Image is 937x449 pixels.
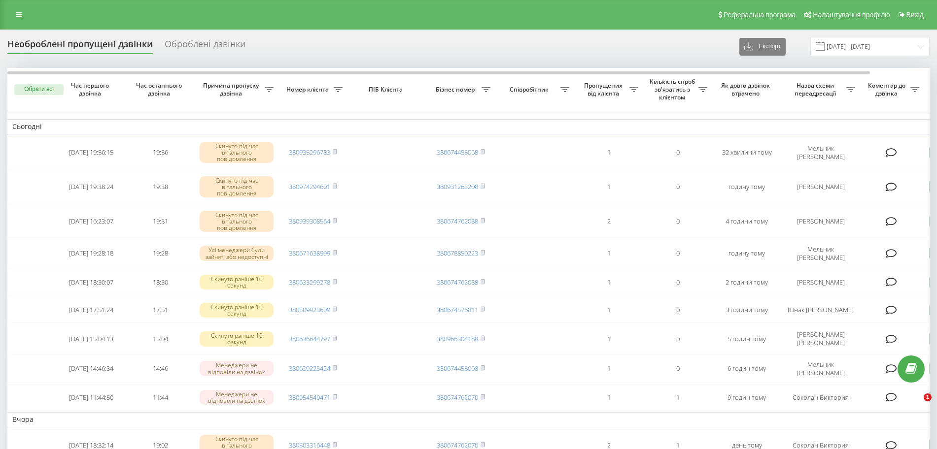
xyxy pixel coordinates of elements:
a: 380509923609 [289,305,330,314]
td: 1 [574,297,643,323]
td: 17:51 [126,297,195,323]
td: 1 [574,171,643,203]
td: 0 [643,205,712,238]
div: Скинуто раніше 10 секунд [200,275,274,289]
td: 2 години тому [712,269,781,295]
a: 380674576811 [437,305,478,314]
td: [DATE] 19:56:15 [57,136,126,169]
td: 3 години тому [712,297,781,323]
a: 380674455068 [437,364,478,373]
td: 32 хвилини тому [712,136,781,169]
td: 1 [574,325,643,353]
td: Юнак [PERSON_NAME] [781,297,860,323]
span: Причина пропуску дзвінка [200,82,265,97]
a: 380671638999 [289,249,330,257]
div: Скинуто раніше 10 секунд [200,331,274,346]
td: 14:46 [126,354,195,382]
td: 19:28 [126,240,195,267]
iframe: Intercom live chat [903,393,927,417]
td: годину тому [712,171,781,203]
div: Скинуто раніше 10 секунд [200,303,274,318]
span: 1 [924,393,932,401]
td: [DATE] 16:23:07 [57,205,126,238]
td: 18:30 [126,269,195,295]
td: 19:31 [126,205,195,238]
td: Соколан Виктория [781,385,860,411]
td: 1 [574,240,643,267]
td: 1 [574,385,643,411]
td: 1 [574,136,643,169]
div: Менеджери не відповіли на дзвінок [200,361,274,376]
td: 0 [643,240,712,267]
a: 380935296783 [289,148,330,157]
span: Як довго дзвінок втрачено [720,82,773,97]
div: Усі менеджери були зайняті або недоступні [200,246,274,260]
td: [PERSON_NAME] [781,171,860,203]
td: 6 годин тому [712,354,781,382]
span: Коментар до дзвінка [865,82,910,97]
td: 11:44 [126,385,195,411]
a: 380974294601 [289,182,330,191]
span: Номер клієнта [283,86,334,94]
button: Експорт [739,38,786,56]
td: [DATE] 14:46:34 [57,354,126,382]
td: 15:04 [126,325,195,353]
td: 5 годин тому [712,325,781,353]
span: Бізнес номер [431,86,482,94]
td: 1 [574,269,643,295]
td: 0 [643,171,712,203]
span: Кількість спроб зв'язатись з клієнтом [648,78,698,101]
td: [DATE] 17:51:24 [57,297,126,323]
div: Необроблені пропущені дзвінки [7,39,153,54]
span: Назва схеми переадресації [786,82,846,97]
a: 380674762070 [437,393,478,402]
a: 380674762088 [437,217,478,225]
td: 19:38 [126,171,195,203]
td: 0 [643,325,712,353]
td: Мельник [PERSON_NAME] [781,136,860,169]
div: Оброблені дзвінки [165,39,245,54]
td: 1 [643,385,712,411]
td: Мельник [PERSON_NAME] [781,240,860,267]
td: [PERSON_NAME] [781,269,860,295]
a: 380636644797 [289,334,330,343]
span: ПІБ Клієнта [356,86,418,94]
a: 380939308564 [289,217,330,225]
td: [PERSON_NAME] [PERSON_NAME] [781,325,860,353]
span: Налаштування профілю [813,11,890,19]
td: 0 [643,354,712,382]
button: Обрати всі [14,84,64,95]
td: 0 [643,297,712,323]
div: Скинуто під час вітального повідомлення [200,142,274,163]
td: [DATE] 18:30:07 [57,269,126,295]
span: Пропущених від клієнта [579,82,629,97]
td: 1 [574,354,643,382]
div: Скинуто під час вітального повідомлення [200,176,274,198]
span: Час останнього дзвінка [134,82,187,97]
td: [DATE] 15:04:13 [57,325,126,353]
td: Мельник [PERSON_NAME] [781,354,860,382]
div: Скинуто під час вітального повідомлення [200,211,274,232]
td: 19:56 [126,136,195,169]
a: 380639223424 [289,364,330,373]
td: [DATE] 11:44:50 [57,385,126,411]
td: 0 [643,269,712,295]
span: Співробітник [500,86,560,94]
a: 380678850223 [437,249,478,257]
td: [DATE] 19:38:24 [57,171,126,203]
td: [DATE] 19:28:18 [57,240,126,267]
td: 2 [574,205,643,238]
td: годину тому [712,240,781,267]
div: Менеджери не відповіли на дзвінок [200,390,274,405]
td: 9 годин тому [712,385,781,411]
a: 380633299278 [289,278,330,287]
td: 0 [643,136,712,169]
span: Реферальна програма [724,11,796,19]
a: 380674455068 [437,148,478,157]
td: 4 години тому [712,205,781,238]
a: 380931263208 [437,182,478,191]
td: [PERSON_NAME] [781,205,860,238]
span: Вихід [906,11,924,19]
a: 380966304188 [437,334,478,343]
a: 380674762088 [437,278,478,287]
